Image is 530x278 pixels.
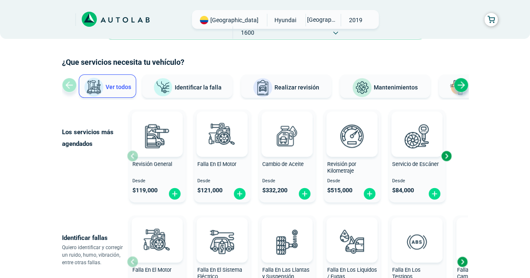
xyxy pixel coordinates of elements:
[241,74,331,98] button: Realizar revisión
[168,187,181,200] img: fi_plus-circle2.svg
[404,219,429,244] img: AD0BCuuxAAAAAElFTkSuQmCC
[204,117,240,154] img: diagnostic_engine-v3.svg
[339,219,365,244] img: AD0BCuuxAAAAAElFTkSuQmCC
[209,113,235,138] img: AD0BCuuxAAAAAElFTkSuQmCC
[334,117,370,154] img: revision_por_kilometraje-v3.svg
[62,126,127,150] p: Los servicios más agendados
[129,110,186,202] button: Revisión General Desde $119,000
[204,223,240,260] img: diagnostic_bombilla-v3.svg
[262,187,287,194] span: $ 332,200
[374,84,418,91] span: Mantenimientos
[398,223,435,260] img: diagnostic_diagnostic_abs-v3.svg
[145,219,170,244] img: AD0BCuuxAAAAAElFTkSuQmCC
[363,187,376,200] img: fi_plus-circle2.svg
[398,117,435,154] img: escaner-v3.svg
[298,187,311,200] img: fi_plus-circle2.svg
[456,255,468,268] div: Next slide
[447,78,468,98] img: Latonería y Pintura
[132,179,182,184] span: Desde
[233,187,246,200] img: fi_plus-circle2.svg
[209,219,235,244] img: AD0BCuuxAAAAAElFTkSuQmCC
[262,161,304,167] span: Cambio de Aceite
[306,14,336,26] span: [GEOGRAPHIC_DATA]
[404,113,429,138] img: AD0BCuuxAAAAAElFTkSuQmCC
[132,161,172,167] span: Revisión General
[262,179,312,184] span: Desde
[153,78,173,97] img: Identificar la falla
[132,187,158,194] span: $ 119,000
[233,26,263,39] span: 1600
[327,161,356,174] span: Revisión por Kilometraje
[194,110,251,202] button: Falla En El Motor Desde $121,000
[269,117,305,154] img: cambio_de_aceite-v3.svg
[327,179,377,184] span: Desde
[197,161,236,167] span: Falla En El Motor
[327,187,352,194] span: $ 515,000
[340,74,430,98] button: Mantenimientos
[139,223,176,260] img: diagnostic_engine-v3.svg
[274,219,300,244] img: AD0BCuuxAAAAAElFTkSuQmCC
[132,267,171,273] span: Falla En El Motor
[392,179,442,184] span: Desde
[269,223,305,260] img: diagnostic_suspension-v3.svg
[139,117,176,154] img: revision_general-v3.svg
[440,150,452,162] div: Next slide
[200,16,208,24] img: Flag of COLOMBIA
[197,179,247,184] span: Desde
[339,113,365,138] img: AD0BCuuxAAAAAElFTkSuQmCC
[352,78,372,98] img: Mantenimientos
[392,187,414,194] span: $ 84,000
[84,77,104,97] img: Ver todos
[341,14,371,26] span: 2019
[197,187,222,194] span: $ 121,000
[392,161,439,167] span: Servicio de Escáner
[62,232,127,244] p: Identificar fallas
[210,16,259,24] span: [GEOGRAPHIC_DATA]
[175,84,222,90] span: Identificar la falla
[79,74,136,98] button: Ver todos
[454,78,468,92] div: Next slide
[259,110,315,202] button: Cambio de Aceite Desde $332,200
[463,223,500,260] img: diagnostic_caja-de-cambios-v3.svg
[428,187,441,200] img: fi_plus-circle2.svg
[142,74,233,98] button: Identificar la falla
[274,84,319,91] span: Realizar revisión
[106,84,131,90] span: Ver todos
[324,110,380,202] button: Revisión por Kilometraje Desde $515,000
[62,244,127,266] p: Quiero identificar y corregir un ruido, humo, vibración, entre otras fallas.
[389,110,445,202] button: Servicio de Escáner Desde $84,000
[145,113,170,138] img: AD0BCuuxAAAAAElFTkSuQmCC
[62,57,468,68] h2: ¿Que servicios necesita tu vehículo?
[253,78,273,98] img: Realizar revisión
[271,14,300,26] span: HYUNDAI
[274,113,300,138] img: AD0BCuuxAAAAAElFTkSuQmCC
[334,223,370,260] img: diagnostic_gota-de-sangre-v3.svg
